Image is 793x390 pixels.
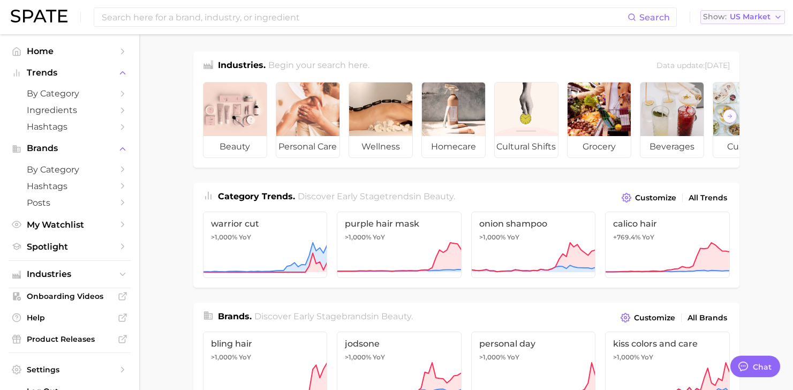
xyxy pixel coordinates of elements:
[688,313,727,322] span: All Brands
[9,178,131,194] a: Hashtags
[27,334,112,344] span: Product Releases
[479,339,588,349] span: personal day
[27,220,112,230] span: My Watchlist
[494,82,558,158] a: cultural shifts
[713,82,777,158] a: culinary
[218,59,266,73] h1: Industries.
[211,233,237,241] span: >1,000%
[9,266,131,282] button: Industries
[345,353,371,361] span: >1,000%
[298,191,455,201] span: Discover Early Stage trends in .
[9,362,131,378] a: Settings
[268,59,369,73] h2: Begin your search here.
[337,212,462,278] a: purple hair mask>1,000% YoY
[9,140,131,156] button: Brands
[203,136,267,157] span: beauty
[27,365,112,374] span: Settings
[9,65,131,81] button: Trends
[479,233,505,241] span: >1,000%
[479,353,505,361] span: >1,000%
[276,136,339,157] span: personal care
[641,353,653,362] span: YoY
[613,219,722,229] span: calico hair
[27,181,112,191] span: Hashtags
[9,43,131,59] a: Home
[642,233,654,242] span: YoY
[507,233,519,242] span: YoY
[605,212,730,278] a: calico hair+769.4% YoY
[689,193,727,202] span: All Trends
[27,313,112,322] span: Help
[27,122,112,132] span: Hashtags
[618,310,677,325] button: Customize
[211,339,320,349] span: bling hair
[713,136,776,157] span: culinary
[686,191,730,205] a: All Trends
[9,85,131,102] a: by Category
[568,136,631,157] span: grocery
[9,194,131,211] a: Posts
[218,311,252,321] span: Brands .
[345,219,454,229] span: purple hair mask
[619,190,678,205] button: Customize
[211,219,320,229] span: warrior cut
[345,233,371,241] span: >1,000%
[218,191,295,201] span: Category Trends .
[685,311,730,325] a: All Brands
[635,193,676,202] span: Customize
[613,339,722,349] span: kiss colors and care
[27,105,112,115] span: Ingredients
[495,136,558,157] span: cultural shifts
[27,88,112,99] span: by Category
[276,82,340,158] a: personal care
[424,191,454,201] span: beauty
[254,311,413,321] span: Discover Early Stage brands in .
[349,82,413,158] a: wellness
[27,291,112,301] span: Onboarding Videos
[203,212,328,278] a: warrior cut>1,000% YoY
[211,353,237,361] span: >1,000%
[730,14,771,20] span: US Market
[639,12,670,22] span: Search
[700,10,785,24] button: ShowUS Market
[101,8,628,26] input: Search here for a brand, industry, or ingredient
[27,164,112,175] span: by Category
[421,82,486,158] a: homecare
[11,10,67,22] img: SPATE
[567,82,631,158] a: grocery
[27,198,112,208] span: Posts
[634,313,675,322] span: Customize
[373,233,385,242] span: YoY
[471,212,596,278] a: onion shampoo>1,000% YoY
[479,219,588,229] span: onion shampoo
[27,68,112,78] span: Trends
[9,288,131,304] a: Onboarding Videos
[9,331,131,347] a: Product Releases
[656,59,730,73] div: Data update: [DATE]
[203,82,267,158] a: beauty
[9,216,131,233] a: My Watchlist
[345,339,454,349] span: jodsone
[640,82,704,158] a: beverages
[349,136,412,157] span: wellness
[723,109,737,123] button: Scroll Right
[9,161,131,178] a: by Category
[9,238,131,255] a: Spotlight
[640,136,704,157] span: beverages
[9,102,131,118] a: Ingredients
[9,118,131,135] a: Hashtags
[422,136,485,157] span: homecare
[27,46,112,56] span: Home
[9,310,131,326] a: Help
[27,144,112,153] span: Brands
[381,311,411,321] span: beauty
[373,353,385,362] span: YoY
[239,233,251,242] span: YoY
[507,353,519,362] span: YoY
[27,269,112,279] span: Industries
[239,353,251,362] span: YoY
[27,242,112,252] span: Spotlight
[703,14,727,20] span: Show
[613,233,640,241] span: +769.4%
[613,353,639,361] span: >1,000%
